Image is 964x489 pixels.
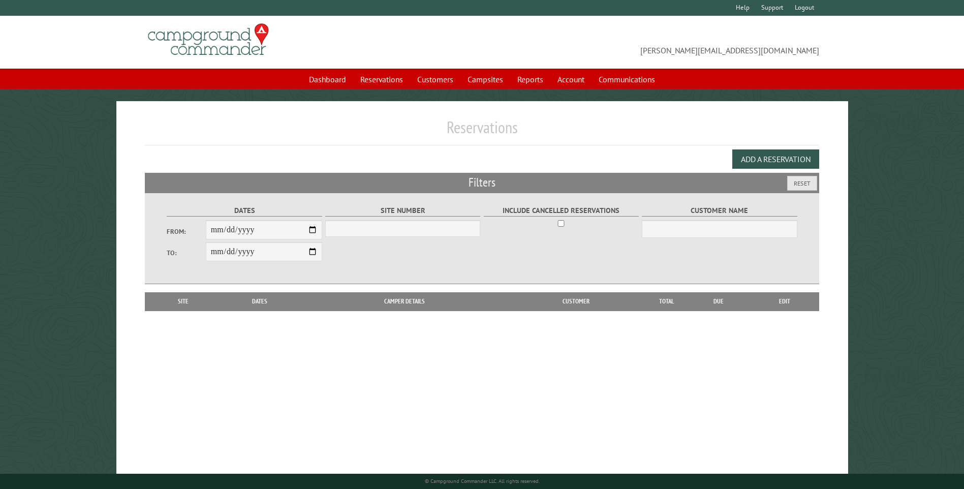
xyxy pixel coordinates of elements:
[216,292,303,311] th: Dates
[303,70,352,89] a: Dashboard
[593,70,661,89] a: Communications
[484,205,639,217] label: Include Cancelled Reservations
[732,149,819,169] button: Add a Reservation
[167,227,205,236] label: From:
[461,70,509,89] a: Campsites
[751,292,819,311] th: Edit
[425,478,540,484] small: © Campground Commander LLC. All rights reserved.
[551,70,590,89] a: Account
[150,292,216,311] th: Site
[642,205,797,217] label: Customer Name
[145,173,819,192] h2: Filters
[482,28,819,56] span: [PERSON_NAME][EMAIL_ADDRESS][DOMAIN_NAME]
[145,117,819,145] h1: Reservations
[167,248,205,258] label: To:
[787,176,817,191] button: Reset
[303,292,506,311] th: Camper Details
[145,20,272,59] img: Campground Commander
[511,70,549,89] a: Reports
[687,292,751,311] th: Due
[354,70,409,89] a: Reservations
[411,70,459,89] a: Customers
[325,205,480,217] label: Site Number
[506,292,646,311] th: Customer
[646,292,687,311] th: Total
[167,205,322,217] label: Dates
